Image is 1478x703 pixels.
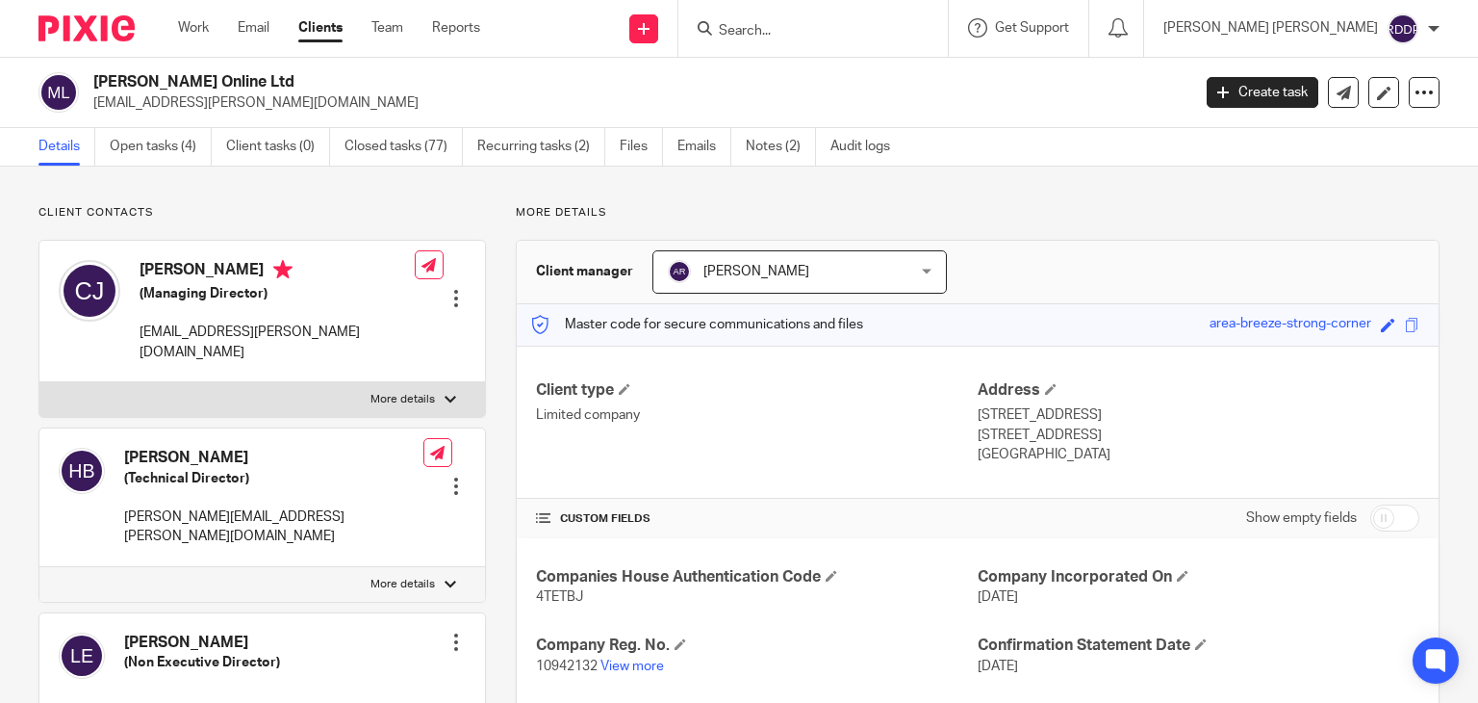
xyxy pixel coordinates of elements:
div: area-breeze-strong-corner [1210,314,1371,336]
a: Create task [1207,77,1318,108]
span: [PERSON_NAME] [703,265,809,278]
img: Pixie [38,15,135,41]
h4: Confirmation Statement Date [978,636,1419,656]
p: [EMAIL_ADDRESS][PERSON_NAME][DOMAIN_NAME] [140,323,415,362]
a: Details [38,128,95,166]
span: 4TETBJ [536,590,583,604]
a: Notes (2) [746,128,816,166]
p: More details [370,392,435,407]
h4: Company Reg. No. [536,636,978,656]
img: svg%3E [1388,13,1418,44]
a: Team [371,18,403,38]
p: More details [516,205,1440,221]
p: [STREET_ADDRESS] [978,405,1419,425]
label: Show empty fields [1246,508,1357,528]
a: Recurring tasks (2) [477,128,605,166]
p: Master code for secure communications and files [531,315,863,334]
h4: [PERSON_NAME] [124,633,280,653]
h4: Address [978,380,1419,401]
img: svg%3E [38,72,79,113]
p: More details [370,577,435,592]
a: Files [620,128,663,166]
a: Closed tasks (77) [344,128,463,166]
p: Limited company [536,405,978,425]
a: Clients [298,18,343,38]
a: Open tasks (4) [110,128,212,166]
img: svg%3E [59,633,105,679]
h4: [PERSON_NAME] [140,260,415,284]
img: svg%3E [59,448,105,494]
h4: Companies House Authentication Code [536,567,978,587]
a: Client tasks (0) [226,128,330,166]
h3: Client manager [536,262,633,281]
h4: Company Incorporated On [978,567,1419,587]
p: [STREET_ADDRESS] [978,426,1419,445]
a: View more [600,660,664,673]
i: Primary [273,260,293,279]
a: Emails [677,128,731,166]
p: [PERSON_NAME][EMAIL_ADDRESS][PERSON_NAME][DOMAIN_NAME] [124,508,423,547]
img: svg%3E [59,260,120,322]
span: Get Support [995,21,1069,35]
a: Audit logs [830,128,905,166]
p: Client contacts [38,205,486,221]
h5: (Managing Director) [140,284,415,303]
a: Reports [432,18,480,38]
p: [GEOGRAPHIC_DATA] [978,445,1419,464]
h4: CUSTOM FIELDS [536,511,978,527]
span: [DATE] [978,660,1018,673]
p: [EMAIL_ADDRESS][PERSON_NAME][DOMAIN_NAME] [93,93,1178,113]
h2: [PERSON_NAME] Online Ltd [93,72,961,92]
input: Search [717,23,890,40]
span: 10942132 [536,660,598,673]
h4: [PERSON_NAME] [124,448,423,468]
img: svg%3E [668,260,691,283]
span: [DATE] [978,590,1018,604]
h5: (Non Executive Director) [124,653,280,672]
p: [PERSON_NAME] [PERSON_NAME] [1163,18,1378,38]
a: Work [178,18,209,38]
h4: Client type [536,380,978,401]
h5: (Technical Director) [124,469,423,488]
a: Email [238,18,269,38]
